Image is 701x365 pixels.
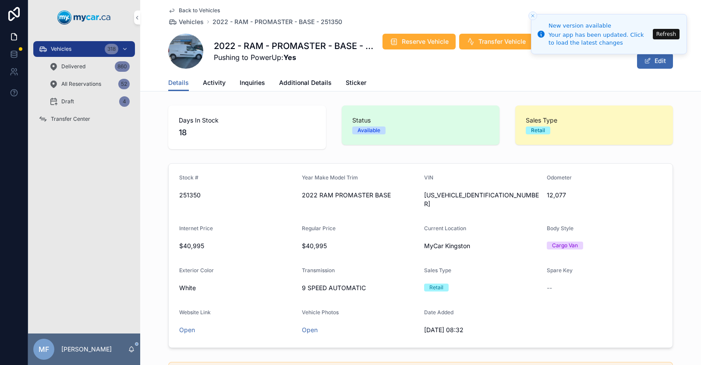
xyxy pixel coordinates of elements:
span: $40,995 [302,242,418,250]
span: Draft [61,98,74,105]
div: 318 [105,44,118,54]
span: Sales Type [526,116,662,125]
div: Available [358,126,380,134]
strong: Yes [283,53,296,62]
a: Delivered860 [44,59,135,74]
span: Transfer Vehicle [478,37,526,46]
span: -- [547,284,552,292]
span: All Reservations [61,81,101,88]
span: Transfer Center [51,116,90,123]
span: MyCar Kingston [424,242,470,250]
a: Additional Details [279,75,332,92]
span: MF [39,344,49,354]
span: Date Added [424,309,453,316]
a: Open [179,326,195,333]
span: VIN [424,174,433,181]
span: Odometer [547,174,572,181]
span: Vehicles [51,46,71,53]
span: White [179,284,196,292]
div: Cargo Van [552,242,578,249]
span: Inquiries [240,78,265,87]
span: Current Location [424,225,466,232]
a: Vehicles [168,18,204,26]
span: Delivered [61,63,85,70]
a: All Reservations52 [44,76,135,92]
span: $40,995 [179,242,295,250]
img: App logo [57,11,111,25]
span: Transmission [302,267,335,274]
span: 251350 [179,191,295,200]
span: Vehicle Photos [302,309,339,316]
span: Status [352,116,489,125]
span: Vehicles [179,18,204,26]
span: Back to Vehicles [179,7,220,14]
span: Internet Price [179,225,213,232]
span: Activity [203,78,226,87]
div: Your app has been updated. Click to load the latest changes [549,31,650,47]
span: Body Style [547,225,574,232]
a: Transfer Center [33,111,135,127]
span: 9 SPEED AUTOMATIC [302,284,418,292]
a: Activity [203,75,226,92]
span: Additional Details [279,78,332,87]
div: New version available [549,21,650,30]
span: Sticker [346,78,366,87]
span: Website Link [179,309,211,316]
button: Reserve Vehicle [382,34,456,49]
a: Inquiries [240,75,265,92]
p: [PERSON_NAME] [61,345,112,354]
a: Back to Vehicles [168,7,220,14]
div: 4 [119,96,130,107]
a: Vehicles318 [33,41,135,57]
div: 860 [115,61,130,72]
button: Refresh [653,29,680,39]
button: Close toast [528,11,537,20]
h1: 2022 - RAM - PROMASTER - BASE - 251350 [214,40,375,52]
span: 12,077 [547,191,662,200]
a: Sticker [346,75,366,92]
span: Reserve Vehicle [402,37,449,46]
a: Details [168,75,189,91]
a: Draft4 [44,94,135,109]
span: [DATE] 08:32 [424,326,540,334]
span: Days In Stock [179,116,315,125]
button: Transfer Vehicle [459,34,533,49]
span: Regular Price [302,225,336,232]
div: scrollable content [28,35,140,138]
span: Exterior Color [179,267,214,274]
a: Open [302,326,318,333]
div: 52 [118,79,130,89]
span: 18 [179,126,315,139]
span: 2022 RAM PROMASTER BASE [302,191,418,200]
span: Year Make Model Trim [302,174,358,181]
span: [US_VEHICLE_IDENTIFICATION_NUMBER] [424,191,540,208]
div: Retail [429,284,443,291]
a: 2022 - RAM - PROMASTER - BASE - 251350 [212,18,342,26]
span: Pushing to PowerUp: [214,52,375,63]
button: Edit [637,53,673,69]
span: Sales Type [424,267,451,274]
span: Stock # [179,174,198,181]
div: Retail [531,126,545,134]
span: Spare Key [547,267,573,274]
span: Details [168,78,189,87]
